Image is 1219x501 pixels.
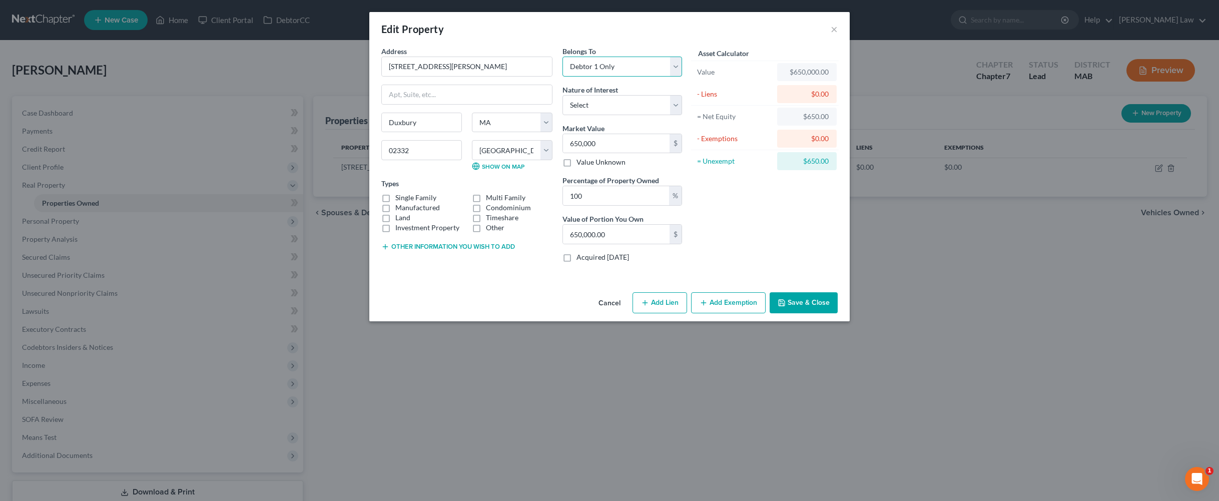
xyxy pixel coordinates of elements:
button: Cancel [590,293,629,313]
span: Address [381,47,407,56]
label: Acquired [DATE] [576,252,629,262]
button: Add Lien [633,292,687,313]
div: % [669,186,682,205]
input: Enter zip... [381,140,462,160]
button: × [831,23,838,35]
label: Condominium [486,203,531,213]
button: Other information you wish to add [381,243,515,251]
label: Multi Family [486,193,525,203]
button: Save & Close [770,292,838,313]
div: $ [670,134,682,153]
label: Types [381,178,399,189]
div: Value [697,67,773,77]
label: Value of Portion You Own [562,214,644,224]
label: Percentage of Property Owned [562,175,659,186]
iframe: Intercom live chat [1185,467,1209,491]
label: Land [395,213,410,223]
label: Other [486,223,504,233]
div: = Unexempt [697,156,773,166]
label: Single Family [395,193,436,203]
input: Enter city... [382,113,461,132]
label: Manufactured [395,203,440,213]
input: 0.00 [563,225,670,244]
div: $0.00 [785,89,829,99]
div: $ [670,225,682,244]
span: 1 [1205,467,1213,475]
div: Edit Property [381,22,444,36]
label: Asset Calculator [698,48,749,59]
a: Show on Map [472,162,524,170]
div: $0.00 [785,134,829,144]
div: - Liens [697,89,773,99]
input: Apt, Suite, etc... [382,85,552,104]
label: Market Value [562,123,604,134]
label: Nature of Interest [562,85,618,95]
label: Investment Property [395,223,459,233]
input: 0.00 [563,186,669,205]
div: $650,000.00 [785,67,829,77]
div: $650.00 [785,112,829,122]
span: Belongs To [562,47,596,56]
div: = Net Equity [697,112,773,122]
label: Timeshare [486,213,518,223]
input: 0.00 [563,134,670,153]
label: Value Unknown [576,157,626,167]
button: Add Exemption [691,292,766,313]
div: - Exemptions [697,134,773,144]
input: Enter address... [382,57,552,76]
div: $650.00 [785,156,829,166]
